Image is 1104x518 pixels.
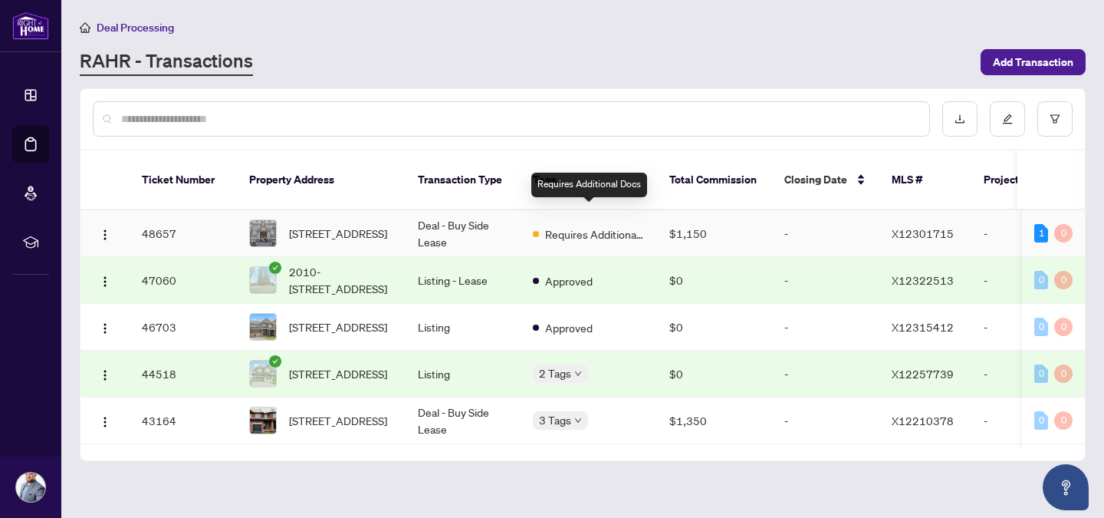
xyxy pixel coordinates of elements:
td: $0 [657,257,772,304]
img: thumbnail-img [250,407,276,434]
img: Logo [99,229,111,241]
img: thumbnail-img [250,220,276,246]
span: Approved [545,319,593,336]
td: - [772,398,879,444]
span: Requires Additional Docs [545,226,645,243]
span: Deal Processing [97,21,174,35]
td: Listing [406,304,521,351]
img: thumbnail-img [250,267,276,293]
div: 0 [1034,365,1048,383]
th: Transaction Type [406,150,521,210]
td: $1,150 [657,210,772,257]
span: X12210378 [892,414,954,427]
div: 0 [1034,318,1048,336]
th: Project Name [971,150,1063,210]
div: 0 [1054,365,1073,383]
td: 47060 [130,257,237,304]
span: X12257739 [892,367,954,381]
div: Requires Additional Docs [531,173,647,197]
button: Logo [93,315,117,339]
td: - [971,304,1063,351]
span: download [955,114,965,124]
span: [STREET_ADDRESS] [289,412,387,429]
td: - [971,257,1063,304]
img: logo [12,12,49,40]
td: - [971,210,1063,257]
div: 0 [1034,411,1048,430]
td: $0 [657,304,772,351]
img: thumbnail-img [250,314,276,340]
div: 0 [1034,271,1048,289]
span: X12301715 [892,226,954,240]
div: 0 [1054,224,1073,243]
span: 2010-[STREET_ADDRESS] [289,263,393,297]
button: Logo [93,361,117,386]
td: - [772,304,879,351]
td: - [971,351,1063,398]
div: 1 [1034,224,1048,243]
td: 44518 [130,351,237,398]
th: Tags [521,150,657,210]
span: home [80,22,90,33]
img: Logo [99,322,111,335]
span: Add Transaction [993,50,1073,74]
td: - [772,257,879,304]
td: 46703 [130,304,237,351]
a: RAHR - Transactions [80,48,253,76]
td: - [971,398,1063,444]
td: $1,350 [657,398,772,444]
th: Total Commission [657,150,772,210]
span: X12315412 [892,320,954,334]
img: Logo [99,369,111,381]
td: $0 [657,351,772,398]
td: - [772,210,879,257]
td: Deal - Buy Side Lease [406,398,521,444]
td: - [772,351,879,398]
img: Logo [99,416,111,428]
div: 0 [1054,271,1073,289]
button: Logo [93,221,117,246]
th: MLS # [879,150,971,210]
span: [STREET_ADDRESS] [289,225,387,242]
span: 3 Tags [539,411,571,429]
div: 0 [1054,318,1073,336]
span: X12322513 [892,273,954,287]
button: filter [1037,101,1073,137]
button: download [942,101,978,137]
td: Listing - Lease [406,257,521,304]
span: 2 Tags [539,365,571,382]
span: check-circle [269,262,281,274]
th: Ticket Number [130,150,237,210]
img: thumbnail-img [250,361,276,387]
span: Approved [545,272,593,289]
th: Closing Date [772,150,879,210]
div: 0 [1054,411,1073,430]
span: down [574,370,582,378]
span: down [574,417,582,424]
th: Property Address [237,150,406,210]
button: Logo [93,408,117,433]
td: Listing [406,351,521,398]
td: 48657 [130,210,237,257]
span: filter [1050,114,1060,124]
span: [STREET_ADDRESS] [289,365,387,382]
span: edit [1002,114,1013,124]
span: Closing Date [784,171,847,188]
img: Logo [99,275,111,288]
td: Deal - Buy Side Lease [406,210,521,257]
button: Logo [93,268,117,292]
span: [STREET_ADDRESS] [289,318,387,335]
button: Open asap [1043,464,1089,510]
img: Profile Icon [16,473,45,502]
td: 43164 [130,398,237,444]
button: Add Transaction [981,49,1086,75]
button: edit [990,101,1025,137]
span: check-circle [269,355,281,368]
